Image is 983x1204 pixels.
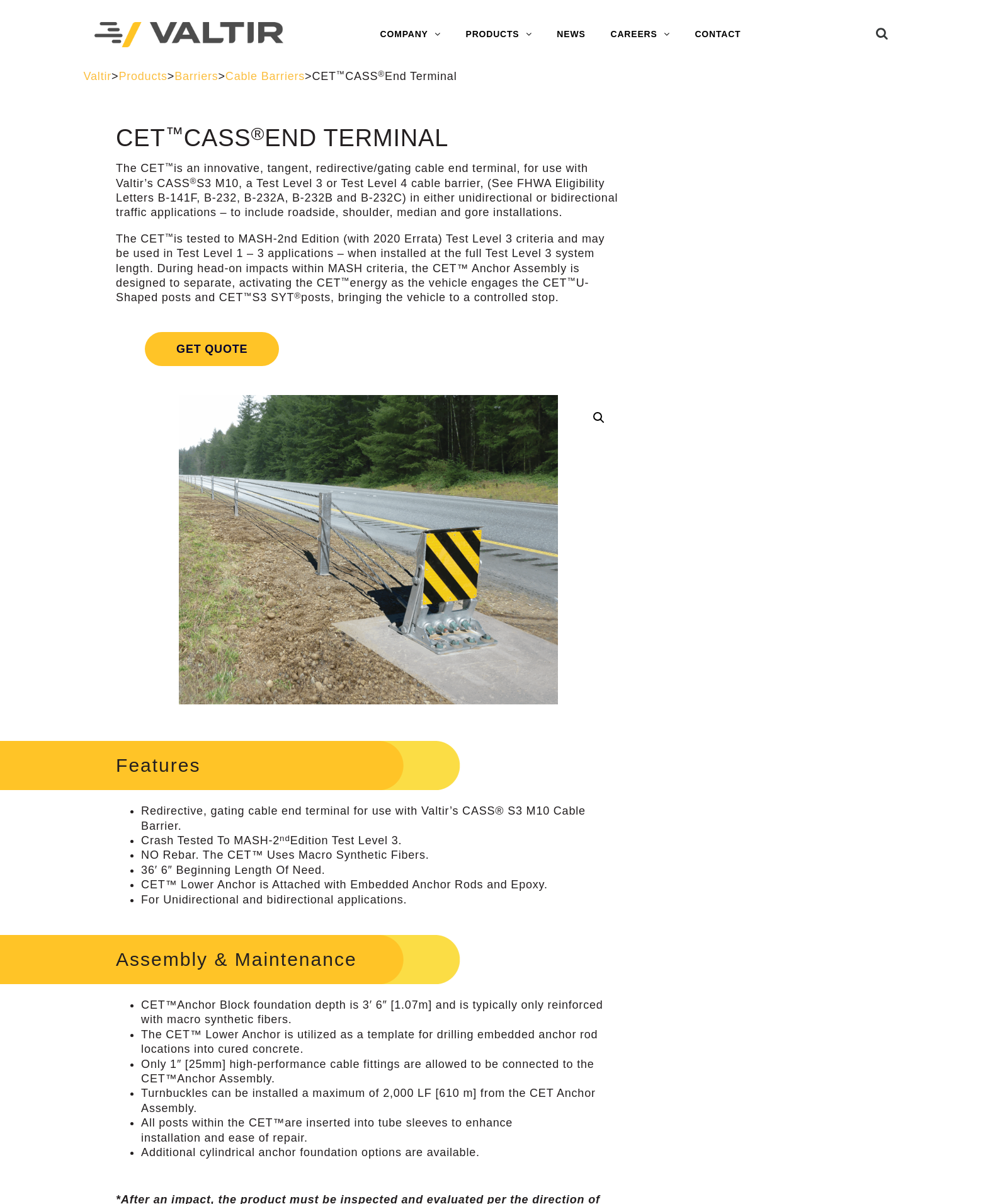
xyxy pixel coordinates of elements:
[145,332,279,366] span: Get Quote
[544,22,598,47] a: NEWS
[141,804,622,834] li: Redirective, gating cable end terminal for use with Valtir’s CASS® S3 M10 Cable Barrier.
[225,70,305,83] a: Cable Barriers
[190,176,197,186] sup: ®
[165,123,183,144] sup: ™
[141,1057,622,1087] li: Only 1″ [25mm] high-performance cable fittings are allowed to be connected to the CET™Anchor Asse...
[280,834,290,843] sup: nd
[341,276,349,285] sup: ™
[294,291,301,301] sup: ®
[243,291,252,301] sup: ™
[682,22,753,47] a: CONTACT
[378,69,385,79] sup: ®
[174,70,218,83] a: Barriers
[84,69,900,84] div: > > > >
[141,998,622,1028] li: CET™Anchor Block foundation depth is 3′ 6″ [1.07m] and is typically only reinforced with macro sy...
[116,232,622,306] p: The CET is tested to MASH-2nd Edition (with 2020 Errata) Test Level 3 criteria and may be used in...
[141,1086,622,1116] li: Turnbuckles can be installed a maximum of 2,000 LF [610 m] from the CET Anchor Assembly.
[116,125,622,152] h1: CET CASS End Terminal
[312,70,457,83] span: CET CASS End Terminal
[141,863,622,878] li: 36′ 6″ Beginning Length Of Need.
[141,893,622,907] li: For Unidirectional and bidirectional applications.
[336,69,345,79] sup: ™
[94,22,283,48] img: Valtir
[141,1145,622,1160] li: Additional cylindrical anchor foundation options are available.
[368,22,453,47] a: COMPANY
[165,232,174,241] sup: ™
[141,1116,622,1145] li: All posts within the CET™are inserted into tube sleeves to enhance installation and ease of repair.
[251,123,264,144] sup: ®
[598,22,683,47] a: CAREERS
[453,22,545,47] a: PRODUCTS
[141,848,622,863] li: NO Rebar. The CET™ Uses Macro Synthetic Fibers.
[116,161,622,221] p: The CET is an innovative, tangent, redirective/gating cable end terminal, for use with Valtir’s C...
[567,276,576,285] sup: ™
[165,161,174,171] sup: ™
[141,878,622,892] li: CET™ Lower Anchor is Attached with Embedded Anchor Rods and Epoxy.
[84,70,111,83] a: Valtir
[141,834,622,848] li: Crash Tested To MASH-2 Edition Test Level 3.
[116,317,622,381] a: Get Quote
[141,1028,622,1057] li: The CET™ Lower Anchor is utilized as a template for drilling embedded anchor rod locations into c...
[118,70,167,83] a: Products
